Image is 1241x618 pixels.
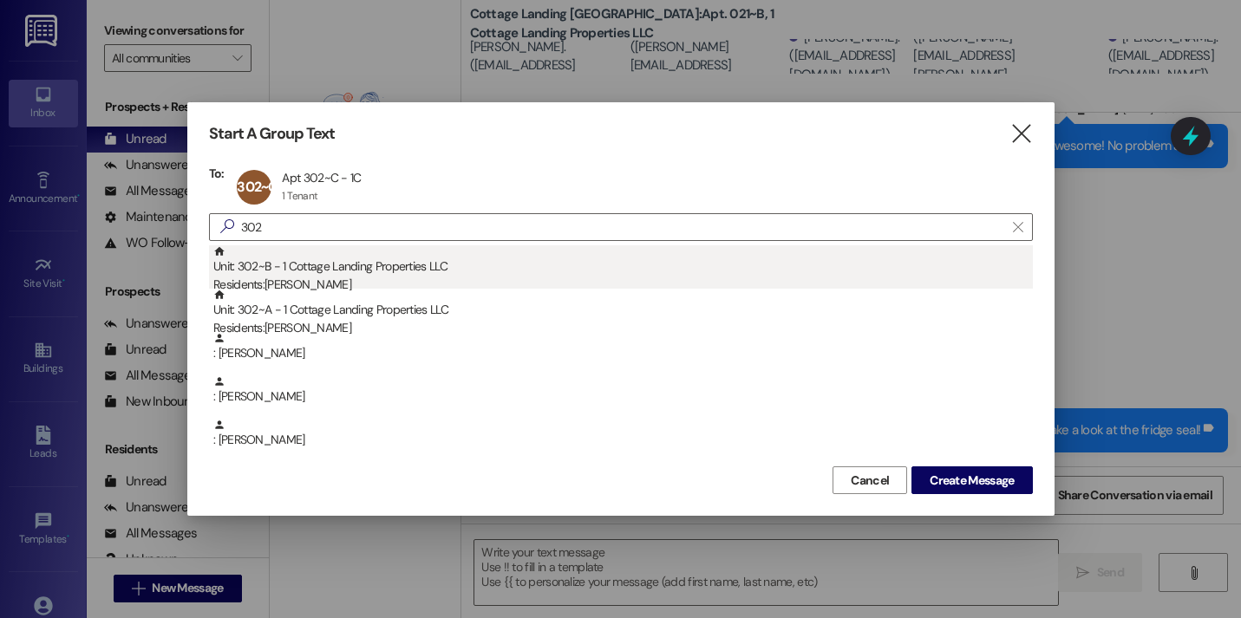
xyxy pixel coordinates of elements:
[1009,125,1033,143] i: 
[209,419,1033,462] div: : [PERSON_NAME]
[213,419,1033,449] div: : [PERSON_NAME]
[213,319,1033,337] div: Residents: [PERSON_NAME]
[833,466,907,494] button: Cancel
[241,215,1004,239] input: Search for any contact or apartment
[213,276,1033,294] div: Residents: [PERSON_NAME]
[911,466,1032,494] button: Create Message
[213,289,1033,338] div: Unit: 302~A - 1 Cottage Landing Properties LLC
[209,166,225,181] h3: To:
[213,218,241,236] i: 
[851,472,889,490] span: Cancel
[209,289,1033,332] div: Unit: 302~A - 1 Cottage Landing Properties LLCResidents:[PERSON_NAME]
[209,124,336,144] h3: Start A Group Text
[213,332,1033,362] div: : [PERSON_NAME]
[209,375,1033,419] div: : [PERSON_NAME]
[1004,214,1032,240] button: Clear text
[209,332,1033,375] div: : [PERSON_NAME]
[237,178,278,196] span: 302~C
[209,245,1033,289] div: Unit: 302~B - 1 Cottage Landing Properties LLCResidents:[PERSON_NAME]
[213,375,1033,406] div: : [PERSON_NAME]
[282,189,317,203] div: 1 Tenant
[213,245,1033,295] div: Unit: 302~B - 1 Cottage Landing Properties LLC
[282,170,361,185] div: Apt 302~C - 1C
[930,472,1014,490] span: Create Message
[1013,220,1022,234] i: 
